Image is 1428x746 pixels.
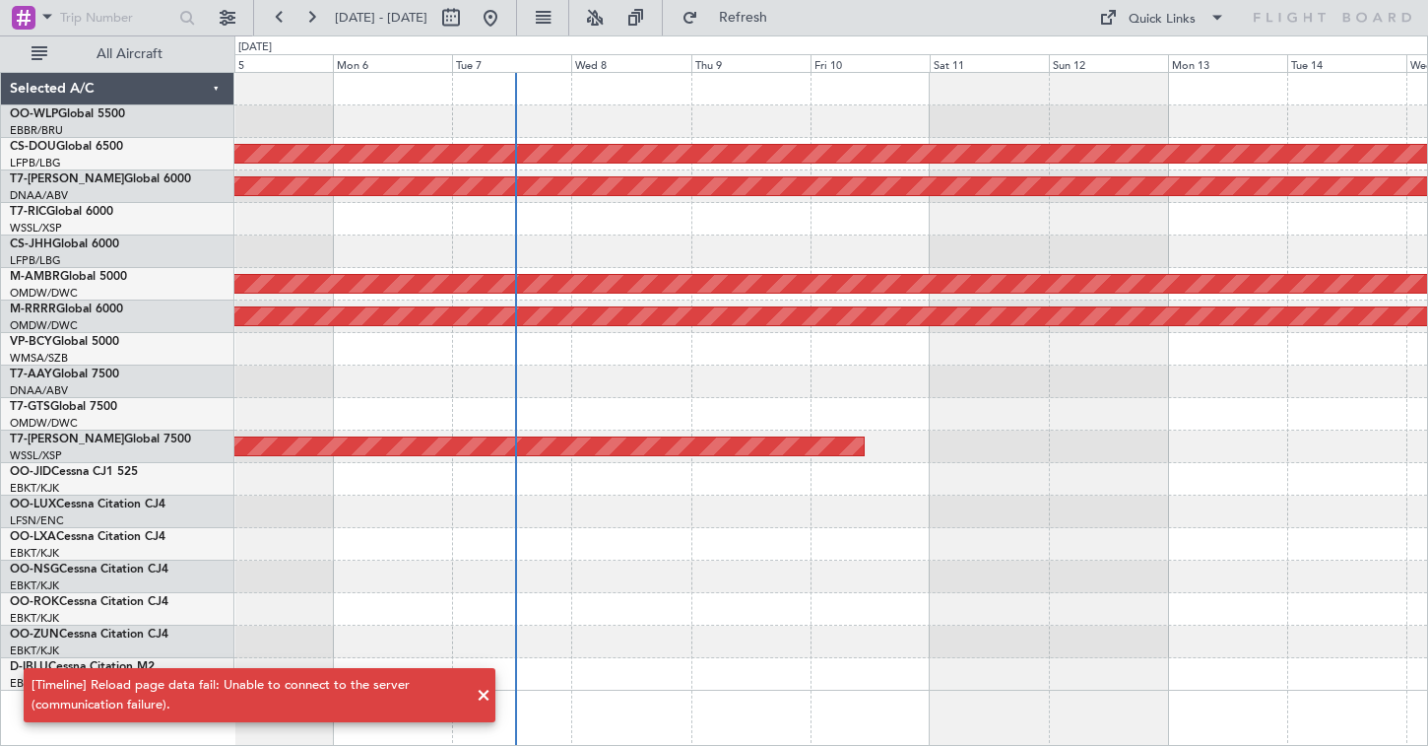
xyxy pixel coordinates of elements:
a: OO-ROKCessna Citation CJ4 [10,596,168,608]
button: Quick Links [1089,2,1235,34]
span: T7-[PERSON_NAME] [10,173,124,185]
span: T7-RIC [10,206,46,218]
span: All Aircraft [51,47,208,61]
span: M-AMBR [10,271,60,283]
a: DNAA/ABV [10,188,68,203]
a: EBKT/KJK [10,578,59,593]
a: EBKT/KJK [10,481,59,496]
div: Wed 8 [571,54,690,72]
span: T7-[PERSON_NAME] [10,434,124,445]
a: T7-[PERSON_NAME]Global 7500 [10,434,191,445]
div: Thu 9 [691,54,811,72]
span: M-RRRR [10,304,56,315]
a: LFPB/LBG [10,156,61,170]
button: All Aircraft [22,38,214,70]
a: OO-ZUNCessna Citation CJ4 [10,629,168,641]
a: T7-RICGlobal 6000 [10,206,113,218]
div: Mon 6 [333,54,452,72]
div: Sat 11 [930,54,1049,72]
a: CS-DOUGlobal 6500 [10,141,123,153]
span: VP-BCY [10,336,52,348]
div: Tue 14 [1287,54,1406,72]
a: CS-JHHGlobal 6000 [10,238,119,250]
span: OO-NSG [10,564,59,576]
input: Trip Number [60,3,173,33]
a: EBKT/KJK [10,546,59,561]
a: LFSN/ENC [10,513,64,528]
span: T7-GTS [10,401,50,413]
a: OMDW/DWC [10,286,78,301]
a: OMDW/DWC [10,318,78,333]
div: Sun 5 [214,54,333,72]
a: WSSL/XSP [10,221,62,236]
a: WSSL/XSP [10,448,62,463]
div: Quick Links [1129,10,1196,30]
a: OO-LXACessna Citation CJ4 [10,531,165,543]
span: T7-AAY [10,369,52,380]
a: OO-JIDCessna CJ1 525 [10,466,138,478]
span: OO-LXA [10,531,56,543]
a: OO-LUXCessna Citation CJ4 [10,499,165,510]
a: EBKT/KJK [10,644,59,658]
a: T7-AAYGlobal 7500 [10,369,119,380]
span: OO-ROK [10,596,59,608]
span: Refresh [702,11,785,25]
a: EBKT/KJK [10,611,59,626]
a: M-RRRRGlobal 6000 [10,304,123,315]
div: Fri 10 [811,54,930,72]
div: Mon 13 [1168,54,1287,72]
a: M-AMBRGlobal 5000 [10,271,127,283]
span: CS-JHH [10,238,52,250]
a: OMDW/DWC [10,416,78,431]
div: [DATE] [238,39,272,56]
div: Tue 7 [452,54,571,72]
div: Sun 12 [1049,54,1168,72]
a: T7-GTSGlobal 7500 [10,401,117,413]
span: OO-WLP [10,108,58,120]
a: OO-NSGCessna Citation CJ4 [10,564,168,576]
a: DNAA/ABV [10,383,68,398]
button: Refresh [673,2,791,34]
span: OO-ZUN [10,629,59,641]
a: LFPB/LBG [10,253,61,268]
a: VP-BCYGlobal 5000 [10,336,119,348]
a: OO-WLPGlobal 5500 [10,108,125,120]
span: OO-LUX [10,499,56,510]
a: WMSA/SZB [10,351,68,366]
a: EBBR/BRU [10,123,63,138]
span: CS-DOU [10,141,56,153]
span: [DATE] - [DATE] [335,9,427,27]
a: T7-[PERSON_NAME]Global 6000 [10,173,191,185]
span: OO-JID [10,466,51,478]
div: [Timeline] Reload page data fail: Unable to connect to the server (communication failure). [32,676,466,714]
